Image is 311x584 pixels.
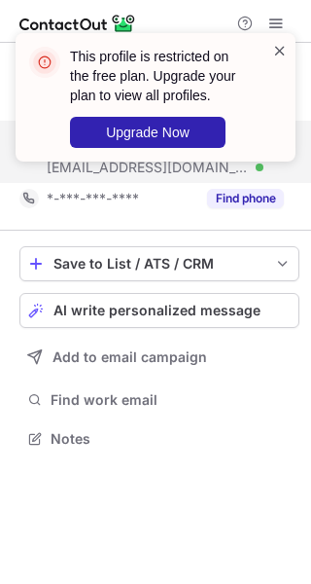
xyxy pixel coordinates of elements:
[19,293,299,328] button: AI write personalized message
[52,349,207,365] span: Add to email campaign
[19,340,299,375] button: Add to email campaign
[19,386,299,414] button: Find work email
[51,391,292,409] span: Find work email
[207,189,284,208] button: Reveal Button
[70,47,249,105] header: This profile is restricted on the free plan. Upgrade your plan to view all profiles.
[70,117,225,148] button: Upgrade Now
[19,12,136,35] img: ContactOut v5.3.10
[19,246,299,281] button: save-profile-one-click
[106,125,190,140] span: Upgrade Now
[53,256,265,272] div: Save to List / ATS / CRM
[19,425,299,453] button: Notes
[53,303,260,318] span: AI write personalized message
[51,430,292,448] span: Notes
[29,47,60,78] img: error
